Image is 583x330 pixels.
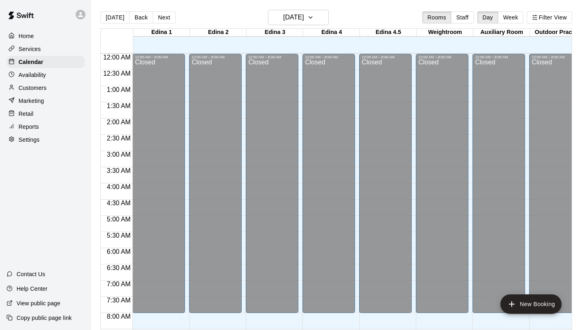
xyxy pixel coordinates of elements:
[418,59,466,316] div: Closed
[305,59,353,316] div: Closed
[191,59,239,316] div: Closed
[133,29,190,36] div: Edina 1
[283,12,304,23] h6: [DATE]
[105,232,133,239] span: 5:30 AM
[101,54,133,61] span: 12:00 AM
[190,29,247,36] div: Edina 2
[105,216,133,223] span: 5:00 AM
[477,11,498,23] button: Day
[248,59,296,316] div: Closed
[247,29,303,36] div: Edina 3
[17,270,45,278] p: Contact Us
[305,55,353,59] div: 12:00 AM – 8:00 AM
[360,29,417,36] div: Edina 4.5
[19,84,47,92] p: Customers
[105,313,133,320] span: 8:00 AM
[417,29,473,36] div: Weightroom
[105,281,133,287] span: 7:00 AM
[6,134,85,146] a: Settings
[532,59,579,316] div: Closed
[105,248,133,255] span: 6:00 AM
[105,119,133,126] span: 2:00 AM
[153,11,175,23] button: Next
[17,299,60,307] p: View public page
[105,297,133,304] span: 7:30 AM
[472,54,525,313] div: 12:00 AM – 8:00 AM: Closed
[105,167,133,174] span: 3:30 AM
[416,54,468,313] div: 12:00 AM – 8:00 AM: Closed
[19,123,39,131] p: Reports
[422,11,451,23] button: Rooms
[19,32,34,40] p: Home
[101,70,133,77] span: 12:30 AM
[17,285,47,293] p: Help Center
[19,45,41,53] p: Services
[473,29,530,36] div: Auxiliary Room
[6,43,85,55] a: Services
[6,108,85,120] a: Retail
[19,136,40,144] p: Settings
[19,110,34,118] p: Retail
[362,59,409,316] div: Closed
[6,30,85,42] a: Home
[359,54,412,313] div: 12:00 AM – 8:00 AM: Closed
[302,54,355,313] div: 12:00 AM – 8:00 AM: Closed
[529,54,582,313] div: 12:00 AM – 8:00 AM: Closed
[132,54,185,313] div: 12:00 AM – 8:00 AM: Closed
[105,183,133,190] span: 4:00 AM
[105,102,133,109] span: 1:30 AM
[105,135,133,142] span: 2:30 AM
[19,58,43,66] p: Calendar
[100,11,130,23] button: [DATE]
[303,29,360,36] div: Edina 4
[19,71,46,79] p: Availability
[6,121,85,133] a: Reports
[246,54,298,313] div: 12:00 AM – 8:00 AM: Closed
[129,11,153,23] button: Back
[105,200,133,207] span: 4:30 AM
[268,10,329,25] button: [DATE]
[362,55,409,59] div: 12:00 AM – 8:00 AM
[135,59,183,316] div: Closed
[6,56,85,68] a: Calendar
[6,82,85,94] a: Customers
[527,11,572,23] button: Filter View
[191,55,239,59] div: 12:00 AM – 8:00 AM
[532,55,579,59] div: 12:00 AM – 8:00 AM
[17,314,72,322] p: Copy public page link
[105,264,133,271] span: 6:30 AM
[105,86,133,93] span: 1:00 AM
[248,55,296,59] div: 12:00 AM – 8:00 AM
[135,55,183,59] div: 12:00 AM – 8:00 AM
[105,151,133,158] span: 3:00 AM
[498,11,523,23] button: Week
[475,55,523,59] div: 12:00 AM – 8:00 AM
[418,55,466,59] div: 12:00 AM – 8:00 AM
[500,294,562,314] button: add
[451,11,474,23] button: Staff
[189,54,242,313] div: 12:00 AM – 8:00 AM: Closed
[475,59,523,316] div: Closed
[19,97,44,105] p: Marketing
[6,69,85,81] a: Availability
[6,95,85,107] a: Marketing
